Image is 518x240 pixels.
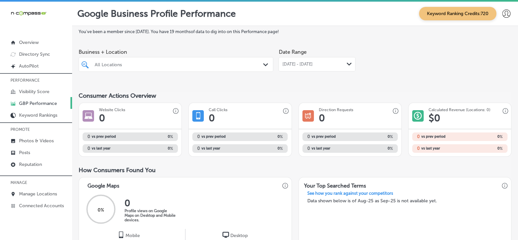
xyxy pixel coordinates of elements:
[19,191,57,197] p: Manage Locations
[460,146,502,151] h2: 0
[312,147,330,150] span: vs last year
[87,134,90,139] h2: 0
[460,134,502,139] h2: 0
[421,135,446,138] span: vs prev period
[240,134,283,139] h2: 0
[95,62,264,67] div: All Locations
[417,134,420,139] h2: 0
[421,147,440,150] span: vs last year
[299,177,371,191] h3: Your Top Searched Terms
[19,51,50,57] p: Directory Sync
[319,108,353,112] h3: Direction Requests
[350,146,393,151] h2: 0
[170,146,173,151] span: %
[201,147,220,150] span: vs last year
[350,134,393,139] h2: 0
[10,10,47,16] img: 660ab0bf-5cc7-4cb8-ba1c-48b5ae0f18e60NCTV_CLogo_TV_Black_-500x88.png
[240,146,283,151] h2: 0
[280,134,283,139] span: %
[19,40,39,45] p: Overview
[280,146,283,151] span: %
[130,146,173,151] h2: 0
[92,147,110,150] span: vs last year
[170,134,173,139] span: %
[19,203,64,209] p: Connected Accounts
[419,7,496,20] span: Keyword Ranking Credits: 720
[98,207,104,213] span: 0 %
[312,135,336,138] span: vs prev period
[429,112,440,124] h1: $ 0
[282,62,312,67] span: [DATE] - [DATE]
[230,233,248,238] span: Desktop
[99,112,105,124] h1: 0
[319,112,325,124] h1: 0
[99,108,125,112] h3: Website Clicks
[118,231,124,238] img: logo
[79,92,156,99] span: Consumer Actions Overview
[130,134,173,139] h2: 0
[500,134,503,139] span: %
[19,138,54,144] p: Photos & Videos
[278,49,306,55] label: Date Range
[82,177,125,191] h3: Google Maps
[201,135,226,138] span: vs prev period
[125,233,140,238] span: Mobile
[79,29,511,34] label: You've been a member since [DATE] . You have 19 months of data to dig into on this Performance page!
[19,112,57,118] p: Keyword Rankings
[19,63,39,69] p: AutoPilot
[19,150,30,155] p: Posts
[209,108,227,112] h3: Call Clicks
[77,8,236,19] p: Google Business Profile Performance
[197,134,200,139] h2: 0
[19,101,57,106] p: GBP Performance
[79,49,273,55] span: Business + Location
[302,191,398,198] a: See how you rank against your competitors
[19,162,42,167] p: Reputation
[307,134,310,139] h2: 0
[390,146,393,151] span: %
[209,112,215,124] h1: 0
[307,146,310,151] h2: 0
[92,135,116,138] span: vs prev period
[429,108,490,112] h3: Calculated Revenue (Locations: 0)
[390,134,393,139] span: %
[197,146,200,151] h2: 0
[19,89,49,94] p: Visibility Score
[125,209,177,222] p: Profile views on Google Maps on Desktop and Mobile devices.
[125,198,177,209] h2: 0
[87,146,90,151] h2: 0
[222,231,229,238] img: logo
[302,198,508,204] h3: Data shown below is of Aug-25 as Sep-25 is not available yet.
[417,146,420,151] h2: 0
[79,167,156,174] span: How Consumers Found You
[500,146,503,151] span: %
